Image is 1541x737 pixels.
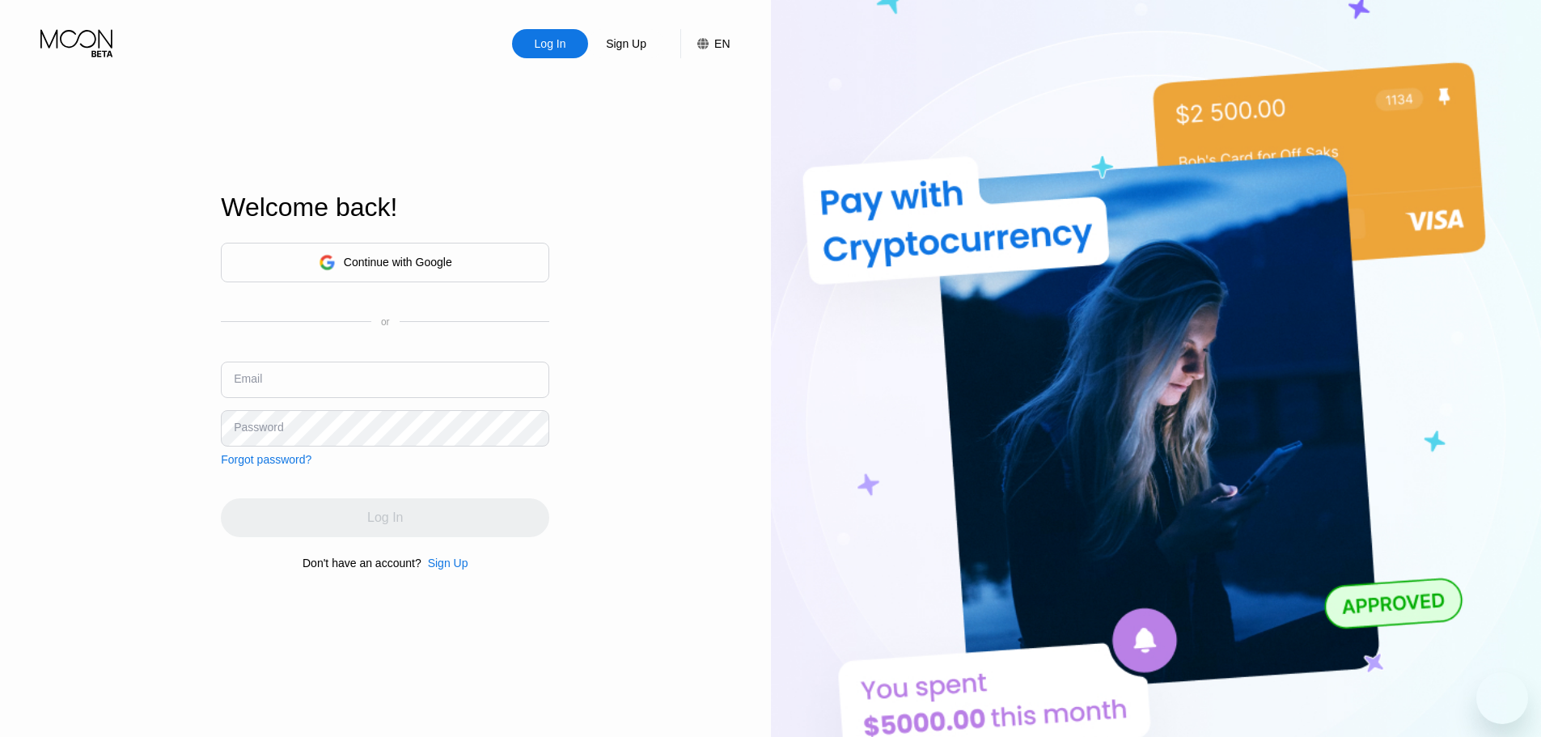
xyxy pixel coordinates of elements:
[381,316,390,328] div: or
[221,193,549,222] div: Welcome back!
[588,29,664,58] div: Sign Up
[221,453,311,466] div: Forgot password?
[221,243,549,282] div: Continue with Google
[421,557,468,570] div: Sign Up
[533,36,568,52] div: Log In
[234,372,262,385] div: Email
[604,36,648,52] div: Sign Up
[303,557,421,570] div: Don't have an account?
[714,37,730,50] div: EN
[1476,672,1528,724] iframe: Button to launch messaging window
[680,29,730,58] div: EN
[234,421,283,434] div: Password
[428,557,468,570] div: Sign Up
[344,256,452,269] div: Continue with Google
[512,29,588,58] div: Log In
